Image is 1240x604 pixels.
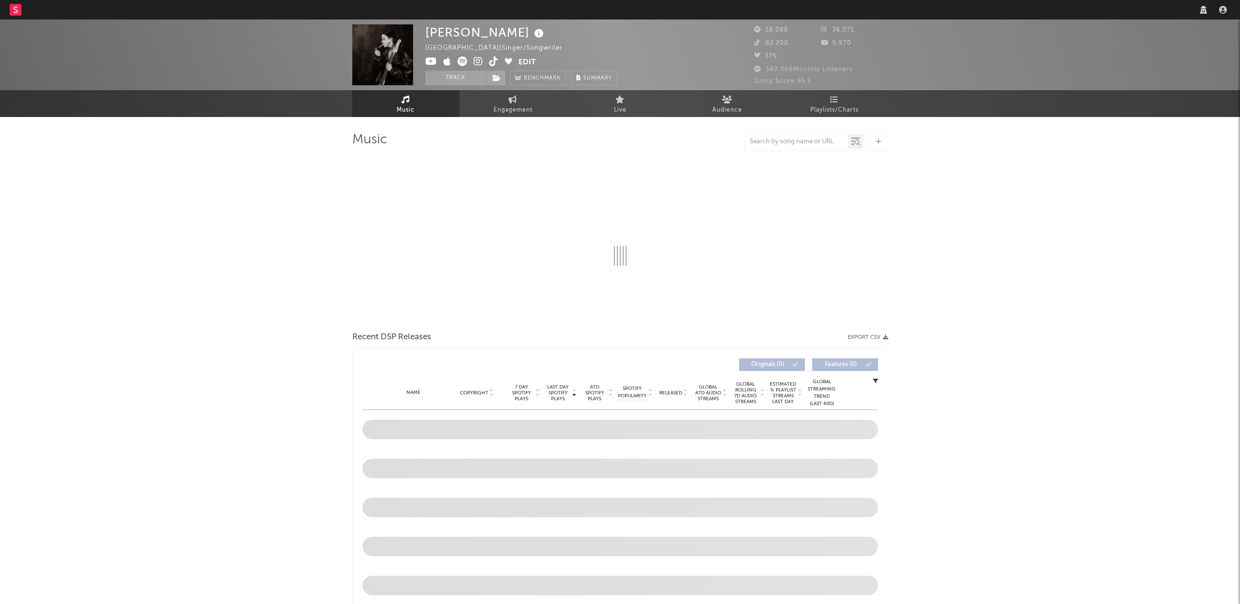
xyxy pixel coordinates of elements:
[567,90,674,117] a: Live
[518,57,536,69] button: Edit
[821,27,854,33] span: 36.071
[425,24,546,40] div: [PERSON_NAME]
[510,71,566,85] a: Benchmark
[754,40,788,46] span: 82.200
[614,104,627,116] span: Live
[459,90,567,117] a: Engagement
[848,334,888,340] button: Export CSV
[545,384,571,402] span: Last Day Spotify Plays
[732,381,759,405] span: Global Rolling 7D Audio Streams
[819,362,863,368] span: Features ( 0 )
[494,104,533,116] span: Engagement
[582,384,608,402] span: ATD Spotify Plays
[821,40,851,46] span: 9.970
[618,385,647,400] span: Spotify Popularity
[745,362,790,368] span: Originals ( 0 )
[382,389,446,396] div: Name
[425,71,486,85] button: Track
[754,66,853,73] span: 349.066 Monthly Listeners
[812,358,878,371] button: Features(0)
[352,90,459,117] a: Music
[352,331,431,343] span: Recent DSP Releases
[807,378,837,408] div: Global Streaming Trend (Last 60D)
[781,90,888,117] a: Playlists/Charts
[754,53,777,59] span: 375
[810,104,858,116] span: Playlists/Charts
[674,90,781,117] a: Audience
[770,381,797,405] span: Estimated % Playlist Streams Last Day
[754,78,811,84] span: Jump Score: 95.5
[397,104,415,116] span: Music
[425,42,574,54] div: [GEOGRAPHIC_DATA] | Singer/Songwriter
[460,390,488,396] span: Copyright
[745,138,848,146] input: Search by song name or URL
[524,73,561,84] span: Benchmark
[739,358,805,371] button: Originals(0)
[509,384,534,402] span: 7 Day Spotify Plays
[712,104,742,116] span: Audience
[571,71,617,85] button: Summary
[659,390,682,396] span: Released
[754,27,788,33] span: 18.088
[583,76,612,81] span: Summary
[695,384,722,402] span: Global ATD Audio Streams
